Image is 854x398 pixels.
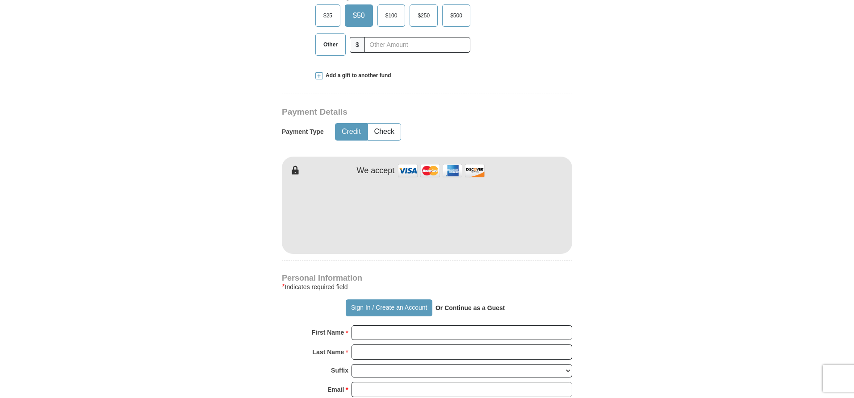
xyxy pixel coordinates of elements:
strong: Last Name [313,346,344,358]
input: Other Amount [364,37,470,53]
h5: Payment Type [282,128,324,136]
span: Add a gift to another fund [322,72,391,79]
span: $50 [348,9,369,22]
strong: Suffix [331,364,348,377]
span: $100 [381,9,402,22]
div: Indicates required field [282,282,572,292]
img: credit cards accepted [397,161,486,180]
button: Sign In / Create an Account [346,299,432,316]
span: $500 [446,9,467,22]
button: Check [368,124,401,140]
strong: Or Continue as a Guest [435,304,505,311]
h4: Personal Information [282,274,572,282]
span: $250 [413,9,434,22]
h4: We accept [357,166,395,176]
h3: Payment Details [282,107,510,117]
span: Other [319,38,342,51]
strong: First Name [312,326,344,339]
strong: Email [327,383,344,396]
span: $ [350,37,365,53]
span: $25 [319,9,337,22]
button: Credit [335,124,367,140]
